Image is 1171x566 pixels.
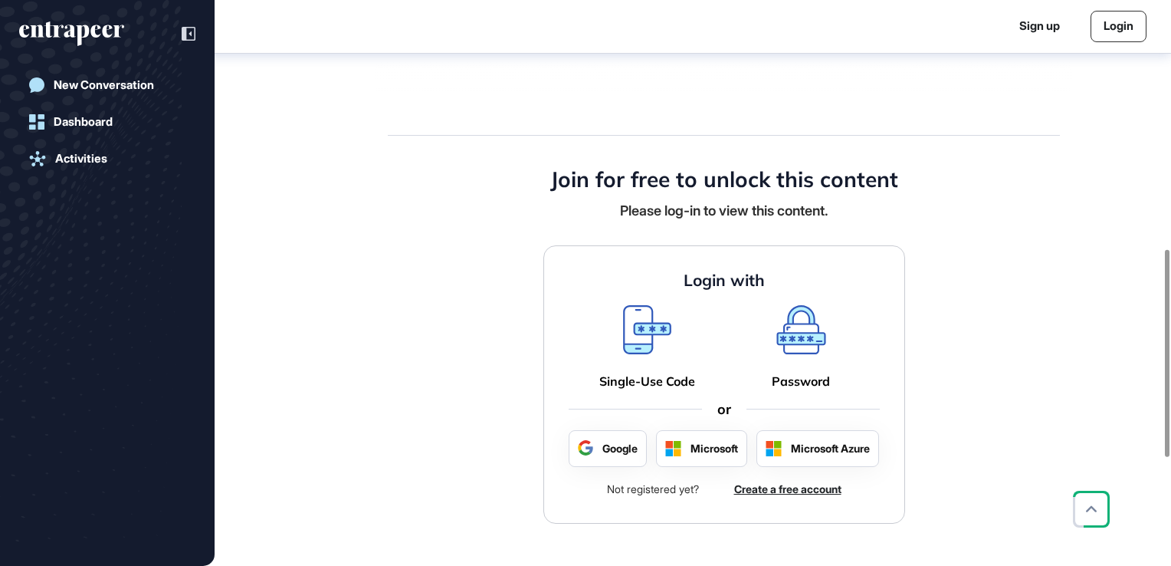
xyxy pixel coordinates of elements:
div: or [702,401,746,418]
a: Login [1091,11,1146,42]
div: entrapeer-logo [19,21,124,46]
a: Single-Use Code [599,374,695,389]
a: Password [772,374,830,389]
a: Sign up [1019,18,1060,35]
div: Activities [55,152,107,166]
div: Not registered yet? [607,479,699,499]
h4: Login with [684,271,765,290]
h4: Join for free to unlock this content [550,166,898,193]
div: Please log-in to view this content. [620,201,828,220]
a: Create a free account [734,481,841,497]
div: Dashboard [54,115,113,129]
div: New Conversation [54,78,154,92]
